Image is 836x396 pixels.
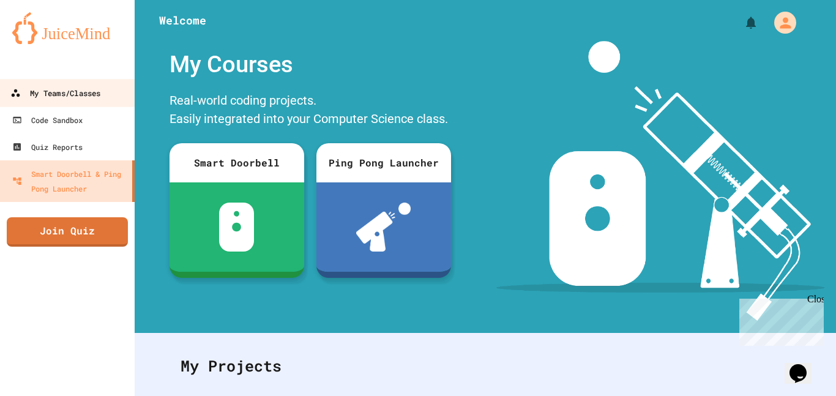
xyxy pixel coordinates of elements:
[168,342,802,390] div: My Projects
[12,166,127,196] div: Smart Doorbell & Ping Pong Launcher
[496,41,824,321] img: banner-image-my-projects.png
[10,86,100,101] div: My Teams/Classes
[5,5,84,78] div: Chat with us now!Close
[170,143,304,182] div: Smart Doorbell
[163,88,457,134] div: Real-world coding projects. Easily integrated into your Computer Science class.
[219,203,254,252] img: sdb-white.svg
[356,203,411,252] img: ppl-with-ball.png
[12,140,83,154] div: Quiz Reports
[761,9,799,37] div: My Account
[721,12,761,33] div: My Notifications
[12,113,83,127] div: Code Sandbox
[163,41,457,88] div: My Courses
[785,347,824,384] iframe: chat widget
[316,143,451,182] div: Ping Pong Launcher
[12,12,122,44] img: logo-orange.svg
[7,217,128,247] a: Join Quiz
[734,294,824,346] iframe: chat widget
